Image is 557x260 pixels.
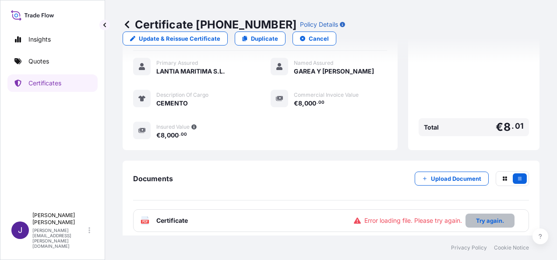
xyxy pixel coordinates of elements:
[165,132,167,138] span: ,
[496,122,503,133] span: €
[424,123,439,132] span: Total
[294,60,333,67] span: Named Assured
[28,35,51,44] p: Insights
[156,60,198,67] span: Primary Assured
[167,132,179,138] span: 000
[318,101,324,104] span: 00
[32,228,87,249] p: [PERSON_NAME][EMAIL_ADDRESS][PERSON_NAME][DOMAIN_NAME]
[235,32,286,46] a: Duplicate
[139,34,220,43] p: Update & Reissue Certificate
[494,244,529,251] a: Cookie Notice
[156,67,225,76] span: LANTIA MARITIMA S.L.
[7,53,98,70] a: Quotes
[298,100,302,106] span: 8
[504,122,511,133] span: 8
[32,212,87,226] p: [PERSON_NAME] [PERSON_NAME]
[451,244,487,251] a: Privacy Policy
[181,133,187,136] span: 00
[476,216,504,225] p: Try again.
[28,57,49,66] p: Quotes
[511,123,514,129] span: .
[161,132,165,138] span: 8
[133,174,173,183] span: Documents
[294,91,359,98] span: Commercial Invoice Value
[294,67,374,76] span: GAREA Y [PERSON_NAME]
[156,132,161,138] span: €
[123,18,296,32] p: Certificate [PHONE_NUMBER]
[156,91,208,98] span: Description Of Cargo
[364,216,462,225] span: Error loading file. Please try again.
[156,216,188,225] span: Certificate
[300,20,338,29] p: Policy Details
[465,214,515,228] button: Try again.
[304,100,316,106] span: 000
[302,100,304,106] span: ,
[309,34,329,43] p: Cancel
[515,123,524,129] span: 01
[179,133,180,136] span: .
[317,101,318,104] span: .
[415,172,489,186] button: Upload Document
[7,31,98,48] a: Insights
[156,123,190,130] span: Insured Value
[251,34,278,43] p: Duplicate
[7,74,98,92] a: Certificates
[156,99,188,108] span: CEMENTO
[431,174,481,183] p: Upload Document
[294,100,298,106] span: €
[123,32,228,46] a: Update & Reissue Certificate
[28,79,61,88] p: Certificates
[142,220,148,223] text: PDF
[293,32,336,46] button: Cancel
[18,226,22,235] span: J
